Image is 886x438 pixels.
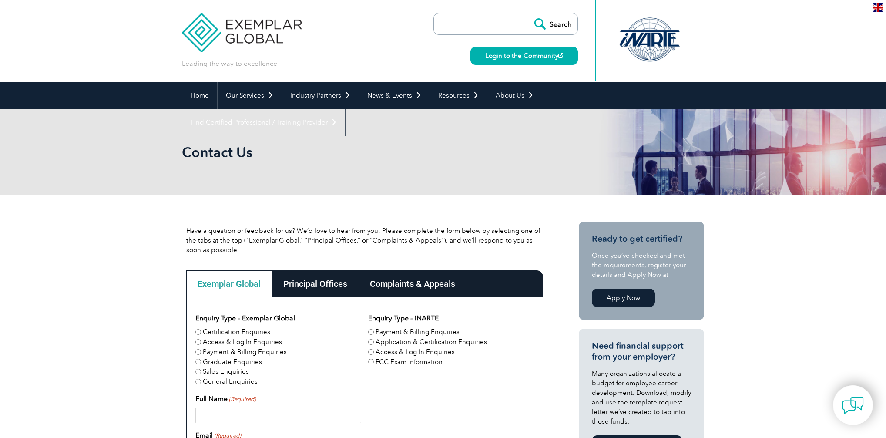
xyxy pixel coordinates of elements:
[376,327,460,337] label: Payment & Billing Enquiries
[842,394,864,416] img: contact-chat.png
[430,82,487,109] a: Resources
[182,82,217,109] a: Home
[282,82,359,109] a: Industry Partners
[203,377,258,387] label: General Enquiries
[376,337,487,347] label: Application & Certification Enquiries
[592,340,691,362] h3: Need financial support from your employer?
[359,270,466,297] div: Complaints & Appeals
[203,347,287,357] label: Payment & Billing Enquiries
[592,369,691,426] p: Many organizations allocate a budget for employee career development. Download, modify and use th...
[558,53,563,58] img: open_square.png
[376,357,443,367] label: FCC Exam Information
[592,233,691,244] h3: Ready to get certified?
[359,82,430,109] a: News & Events
[182,59,277,68] p: Leading the way to excellence
[182,144,516,161] h1: Contact Us
[195,313,295,323] legend: Enquiry Type – Exemplar Global
[203,337,282,347] label: Access & Log In Enquiries
[530,13,577,34] input: Search
[186,270,272,297] div: Exemplar Global
[186,226,543,255] p: Have a question or feedback for us? We’d love to hear from you! Please complete the form below by...
[228,395,256,404] span: (Required)
[182,109,345,136] a: Find Certified Professional / Training Provider
[203,327,270,337] label: Certification Enquiries
[272,270,359,297] div: Principal Offices
[203,367,249,377] label: Sales Enquiries
[203,357,262,367] label: Graduate Enquiries
[487,82,542,109] a: About Us
[470,47,578,65] a: Login to the Community
[195,394,256,404] label: Full Name
[592,289,655,307] a: Apply Now
[218,82,282,109] a: Our Services
[376,347,455,357] label: Access & Log In Enquiries
[873,3,883,12] img: en
[368,313,439,323] legend: Enquiry Type – iNARTE
[592,251,691,280] p: Once you’ve checked and met the requirements, register your details and Apply Now at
